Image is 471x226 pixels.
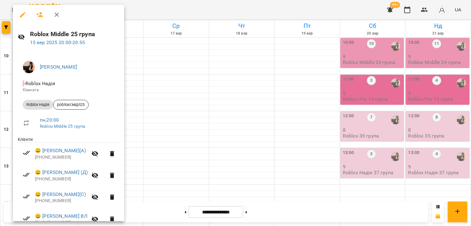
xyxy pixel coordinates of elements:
[23,171,30,179] svg: Візит сплачено
[35,176,88,182] p: [PHONE_NUMBER]
[23,193,30,200] svg: Візит сплачено
[40,117,59,123] a: пн , 20:00
[30,29,120,39] h6: Roblox Middle 25 група
[35,147,86,154] a: 😀 [PERSON_NAME](А)
[23,87,114,93] p: Кімната
[23,61,35,73] img: f1c8304d7b699b11ef2dd1d838014dff.jpg
[40,64,77,70] a: [PERSON_NAME]
[40,124,85,129] a: Roblox Middle 25 група
[35,198,88,204] p: [PHONE_NUMBER]
[30,40,85,45] a: 15 вер 2025 20:00-20:55
[23,102,53,107] span: Roblox Надія
[35,169,88,176] a: 😀 [PERSON_NAME] (Д)
[35,220,88,226] p: [PHONE_NUMBER]
[35,213,87,220] a: 😀 [PERSON_NAME] ВЛ
[35,154,88,160] p: [PHONE_NUMBER]
[53,102,88,107] span: роблоксмідл25
[23,81,56,86] span: - Roblox Надія
[23,149,30,156] svg: Візит сплачено
[23,215,30,222] svg: Візит сплачено
[53,100,89,110] div: роблоксмідл25
[35,191,86,198] a: 😀 [PERSON_NAME](С)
